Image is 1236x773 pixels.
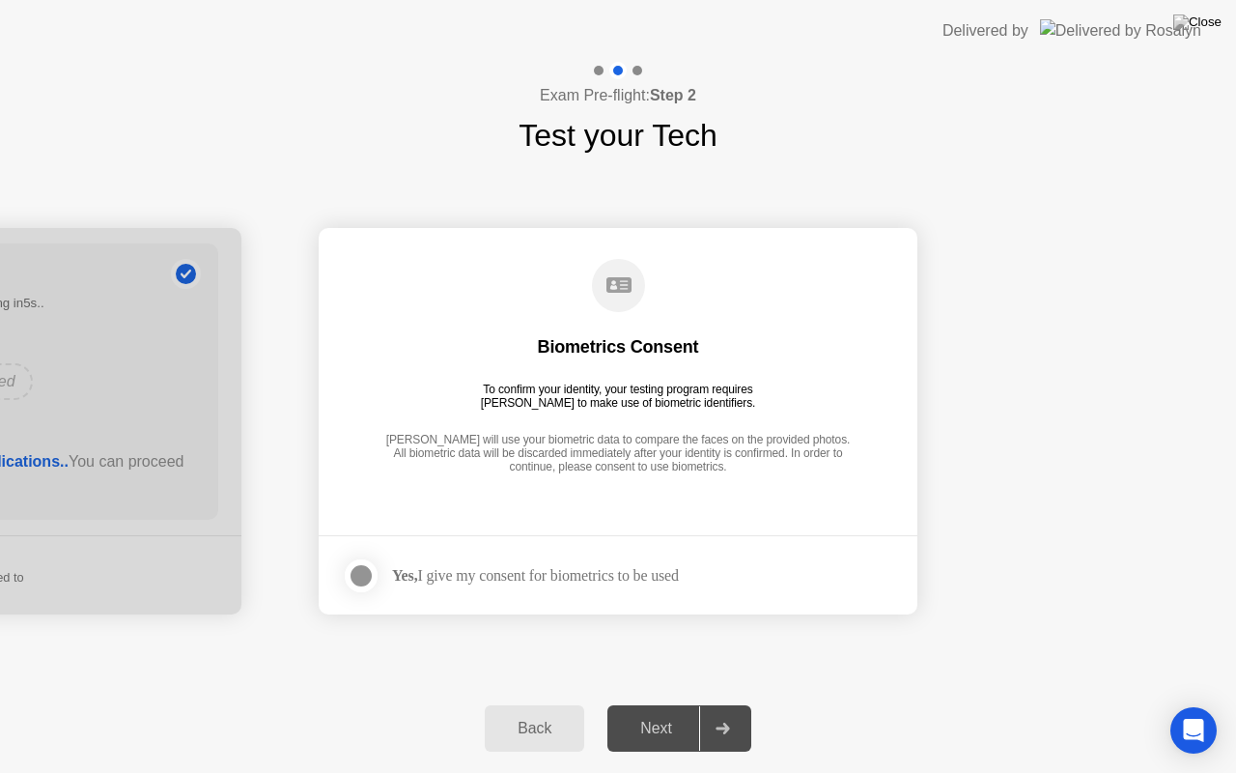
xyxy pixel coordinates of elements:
div: Next [613,720,699,737]
div: To confirm your identity, your testing program requires [PERSON_NAME] to make use of biometric id... [473,383,764,410]
div: Back [491,720,578,737]
div: [PERSON_NAME] will use your biometric data to compare the faces on the provided photos. All biome... [380,433,856,476]
div: Open Intercom Messenger [1170,707,1217,754]
button: Next [607,705,751,752]
img: Close [1173,14,1222,30]
div: I give my consent for biometrics to be used [392,566,679,585]
img: Delivered by Rosalyn [1040,19,1201,42]
h4: Exam Pre-flight: [540,84,696,107]
b: Step 2 [650,87,696,103]
strong: Yes, [392,567,417,584]
div: Delivered by [942,19,1028,43]
h1: Test your Tech [519,112,717,158]
button: Back [485,705,584,752]
div: Biometrics Consent [538,335,699,358]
